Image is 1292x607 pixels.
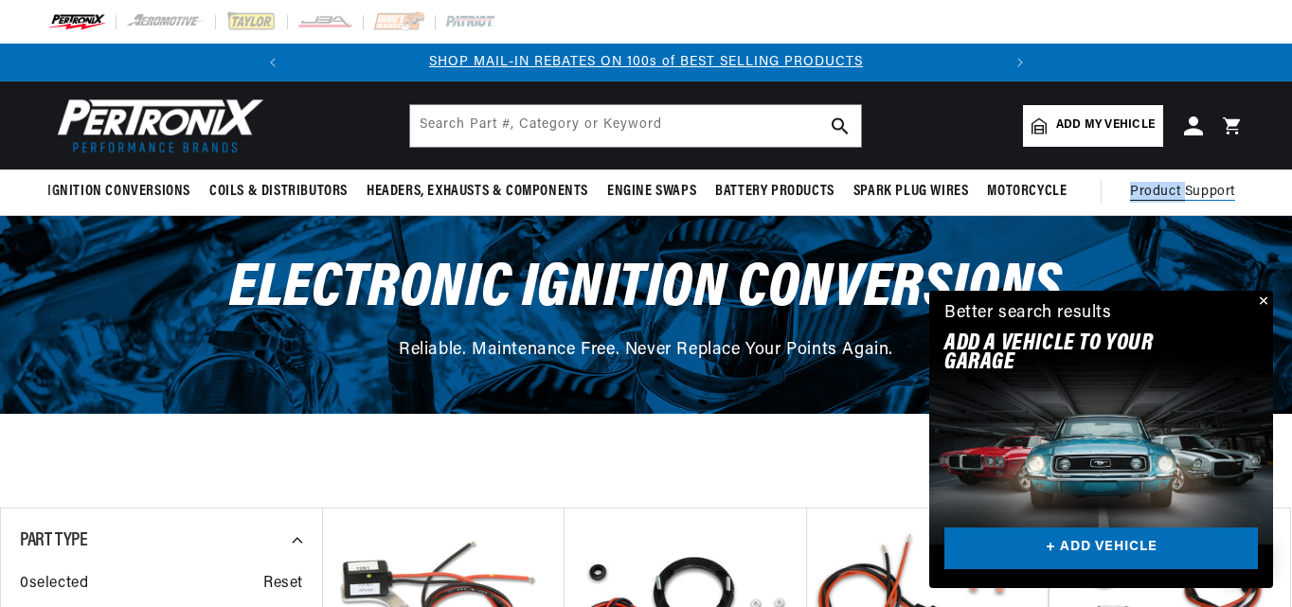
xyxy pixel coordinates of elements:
[607,182,696,202] span: Engine Swaps
[47,170,200,214] summary: Ignition Conversions
[292,52,1001,73] div: Announcement
[429,55,863,69] a: SHOP MAIL-IN REBATES ON 100s of BEST SELLING PRODUCTS
[844,170,978,214] summary: Spark Plug Wires
[819,105,861,147] button: search button
[978,170,1076,214] summary: Motorcycle
[706,170,844,214] summary: Battery Products
[399,342,893,359] span: Reliable. Maintenance Free. Never Replace Your Points Again.
[229,259,1063,320] span: Electronic Ignition Conversions
[1023,105,1163,147] a: Add my vehicle
[292,52,1001,73] div: 1 of 2
[598,170,706,214] summary: Engine Swaps
[200,170,357,214] summary: Coils & Distributors
[47,182,190,202] span: Ignition Conversions
[20,531,87,550] span: Part Type
[987,182,1067,202] span: Motorcycle
[1001,44,1039,81] button: Translation missing: en.sections.announcements.next_announcement
[944,527,1258,570] a: + ADD VEHICLE
[1130,182,1235,203] span: Product Support
[715,182,834,202] span: Battery Products
[357,170,598,214] summary: Headers, Exhausts & Components
[254,44,292,81] button: Translation missing: en.sections.announcements.previous_announcement
[47,93,265,158] img: Pertronix
[1130,170,1245,215] summary: Product Support
[1250,291,1273,313] button: Close
[410,105,861,147] input: Search Part #, Category or Keyword
[20,572,88,597] span: 0 selected
[1056,116,1155,134] span: Add my vehicle
[944,300,1112,328] div: Better search results
[853,182,969,202] span: Spark Plug Wires
[263,572,303,597] span: Reset
[367,182,588,202] span: Headers, Exhausts & Components
[944,334,1211,373] h2: Add A VEHICLE to your garage
[209,182,348,202] span: Coils & Distributors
